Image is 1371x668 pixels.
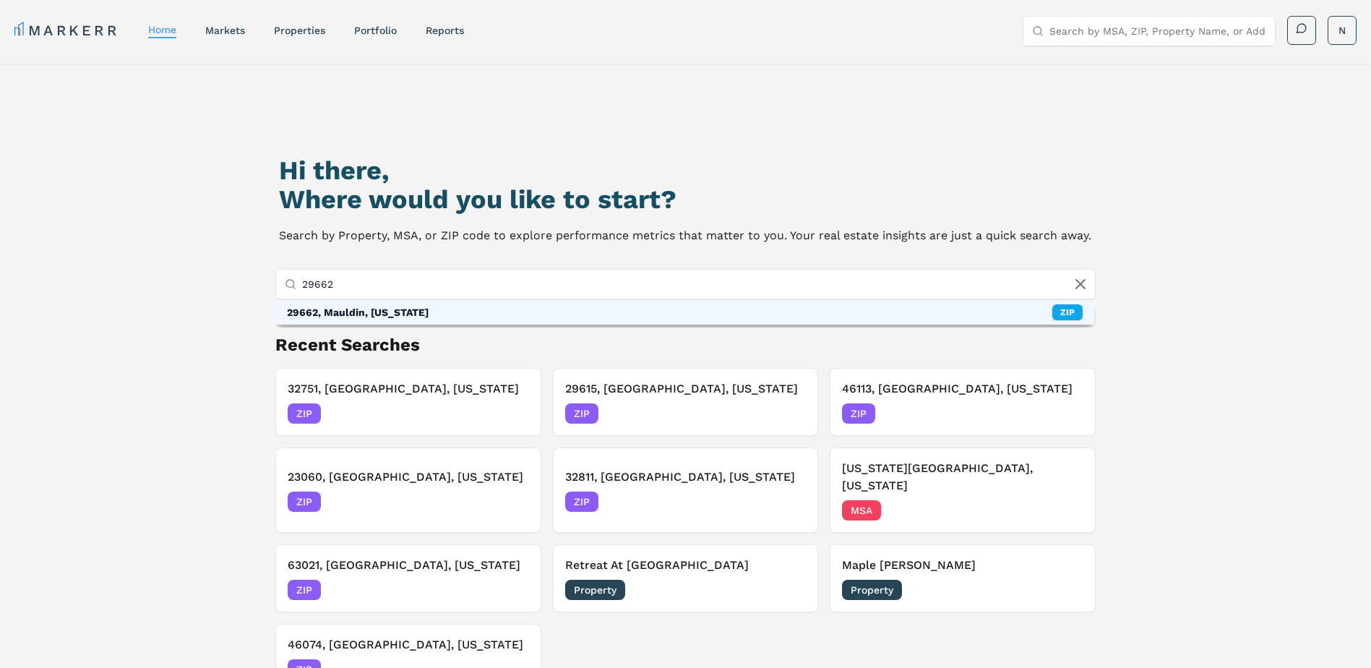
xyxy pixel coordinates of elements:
[565,580,625,600] span: Property
[830,368,1096,436] button: Remove 46113, Camby, Indiana46113, [GEOGRAPHIC_DATA], [US_STATE]ZIP[DATE]
[275,448,541,533] button: Remove 23060, Glen Allen, Virginia23060, [GEOGRAPHIC_DATA], [US_STATE]ZIP[DATE]
[279,185,1091,214] h2: Where would you like to start?
[426,25,464,36] a: reports
[842,580,902,600] span: Property
[1049,17,1266,46] input: Search by MSA, ZIP, Property Name, or Address
[288,557,529,574] h3: 63021, [GEOGRAPHIC_DATA], [US_STATE]
[842,500,881,521] span: MSA
[497,406,529,421] span: [DATE]
[279,156,1091,185] h1: Hi there,
[288,468,529,486] h3: 23060, [GEOGRAPHIC_DATA], [US_STATE]
[274,25,325,36] a: properties
[1338,23,1346,38] span: N
[842,460,1083,494] h3: [US_STATE][GEOGRAPHIC_DATA], [US_STATE]
[148,24,176,35] a: home
[497,494,529,509] span: [DATE]
[354,25,397,36] a: Portfolio
[773,406,806,421] span: [DATE]
[842,403,875,424] span: ZIP
[14,20,119,40] a: MARKERR
[773,494,806,509] span: [DATE]
[1051,406,1083,421] span: [DATE]
[287,305,429,320] div: 29662, Mauldin, [US_STATE]
[1328,16,1357,45] button: N
[302,270,1087,299] input: Search by MSA, ZIP, Property Name, or Address
[553,544,819,612] button: Remove Retreat At ValenciaRetreat At [GEOGRAPHIC_DATA]Property[DATE]
[275,544,541,612] button: Remove 63021, Manchester, Missouri63021, [GEOGRAPHIC_DATA], [US_STATE]ZIP[DATE]
[279,226,1091,246] p: Search by Property, MSA, or ZIP code to explore performance metrics that matter to you. Your real...
[565,403,598,424] span: ZIP
[288,492,321,512] span: ZIP
[275,300,1095,325] div: ZIP: 29662, Mauldin, South Carolina
[565,557,807,574] h3: Retreat At [GEOGRAPHIC_DATA]
[275,368,541,436] button: Remove 32751, Maitland, Florida32751, [GEOGRAPHIC_DATA], [US_STATE]ZIP[DATE]
[1051,583,1083,597] span: [DATE]
[565,468,807,486] h3: 32811, [GEOGRAPHIC_DATA], [US_STATE]
[553,368,819,436] button: Remove 29615, Greenville, South Carolina29615, [GEOGRAPHIC_DATA], [US_STATE]ZIP[DATE]
[497,583,529,597] span: [DATE]
[1051,503,1083,518] span: [DATE]
[773,583,806,597] span: [DATE]
[565,380,807,398] h3: 29615, [GEOGRAPHIC_DATA], [US_STATE]
[288,380,529,398] h3: 32751, [GEOGRAPHIC_DATA], [US_STATE]
[553,448,819,533] button: Remove 32811, Orlando, Florida32811, [GEOGRAPHIC_DATA], [US_STATE]ZIP[DATE]
[842,557,1083,574] h3: Maple [PERSON_NAME]
[275,300,1095,325] div: Suggestions
[288,403,321,424] span: ZIP
[275,333,1096,356] h2: Recent Searches
[205,25,245,36] a: markets
[1052,304,1083,320] div: ZIP
[288,636,529,654] h3: 46074, [GEOGRAPHIC_DATA], [US_STATE]
[842,380,1083,398] h3: 46113, [GEOGRAPHIC_DATA], [US_STATE]
[830,448,1096,533] button: Remove Kansas City, Missouri[US_STATE][GEOGRAPHIC_DATA], [US_STATE]MSA[DATE]
[288,580,321,600] span: ZIP
[830,544,1096,612] button: Remove Maple KnollMaple [PERSON_NAME]Property[DATE]
[565,492,598,512] span: ZIP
